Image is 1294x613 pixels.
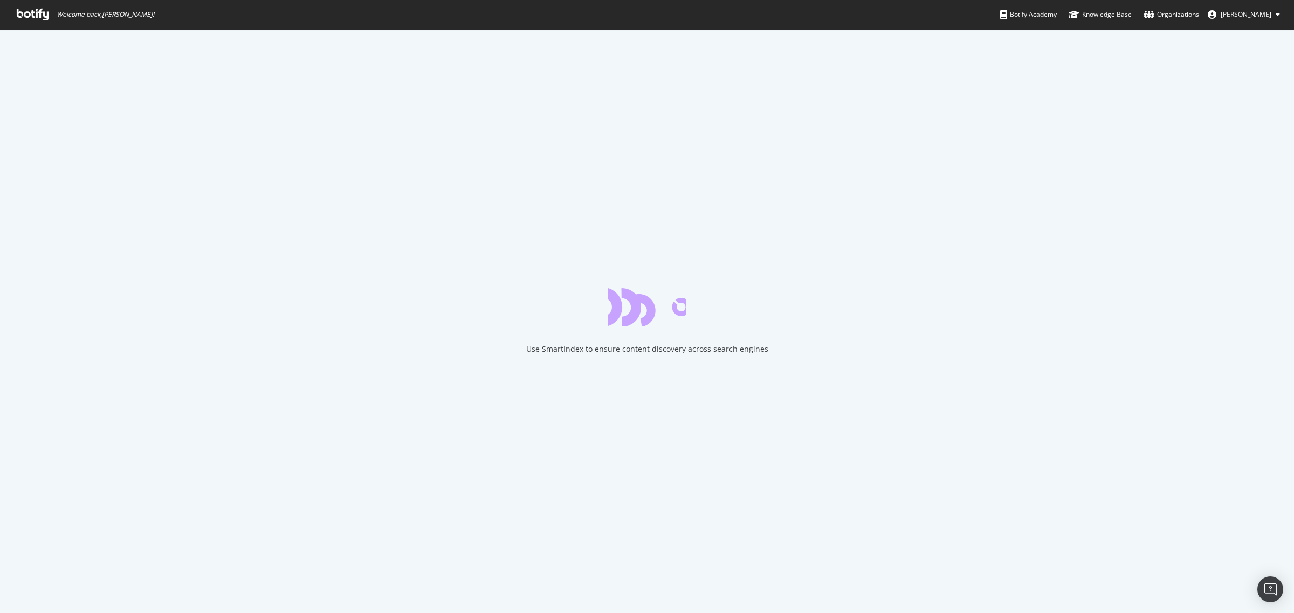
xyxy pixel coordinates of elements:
span: Welcome back, [PERSON_NAME] ! [57,10,154,19]
span: David Karalis [1221,10,1271,19]
div: Organizations [1144,9,1199,20]
div: Knowledge Base [1069,9,1132,20]
div: Botify Academy [1000,9,1057,20]
div: Open Intercom Messenger [1257,576,1283,602]
button: [PERSON_NAME] [1199,6,1289,23]
div: animation [608,288,686,326]
div: Use SmartIndex to ensure content discovery across search engines [526,344,768,354]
